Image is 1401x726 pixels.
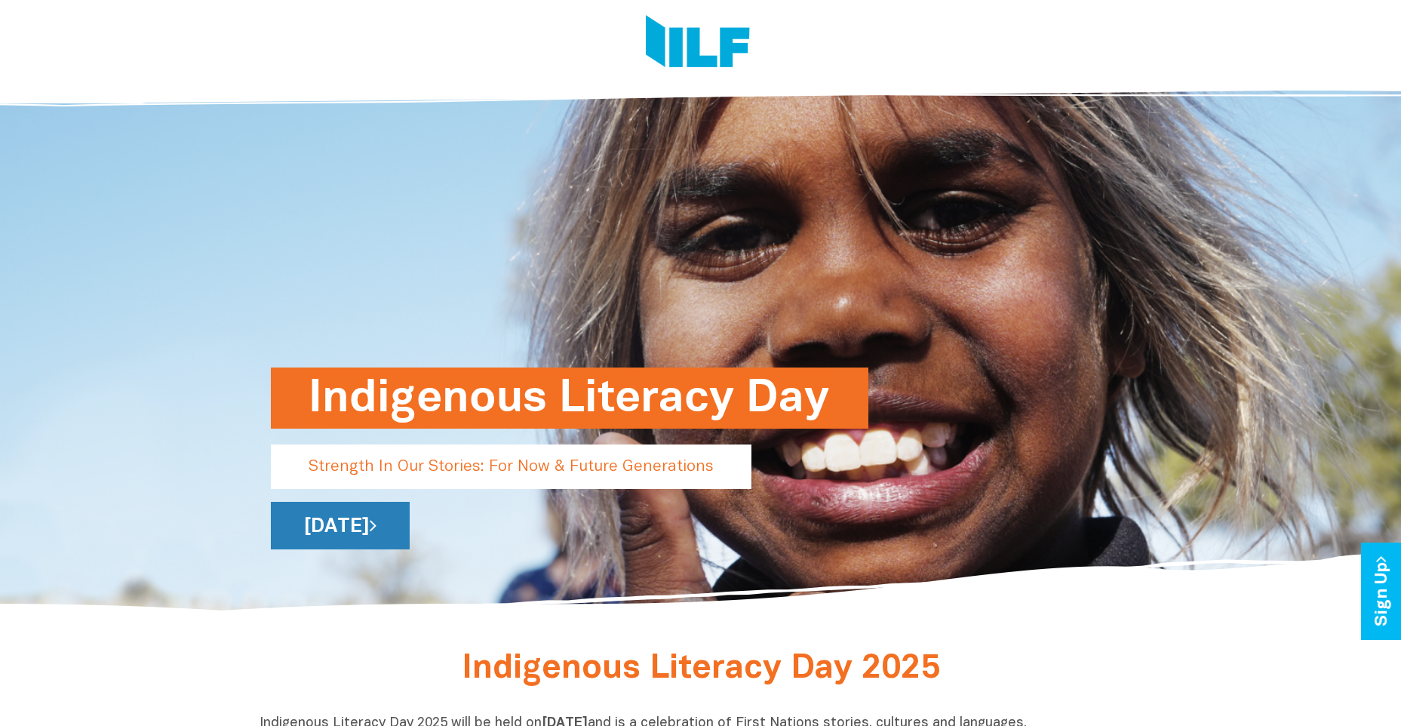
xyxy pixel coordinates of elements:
[271,445,751,489] p: Strength In Our Stories: For Now & Future Generations
[646,15,750,72] img: Logo
[462,654,940,684] span: Indigenous Literacy Day 2025
[309,368,831,429] h1: Indigenous Literacy Day
[271,502,410,549] a: [DATE]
